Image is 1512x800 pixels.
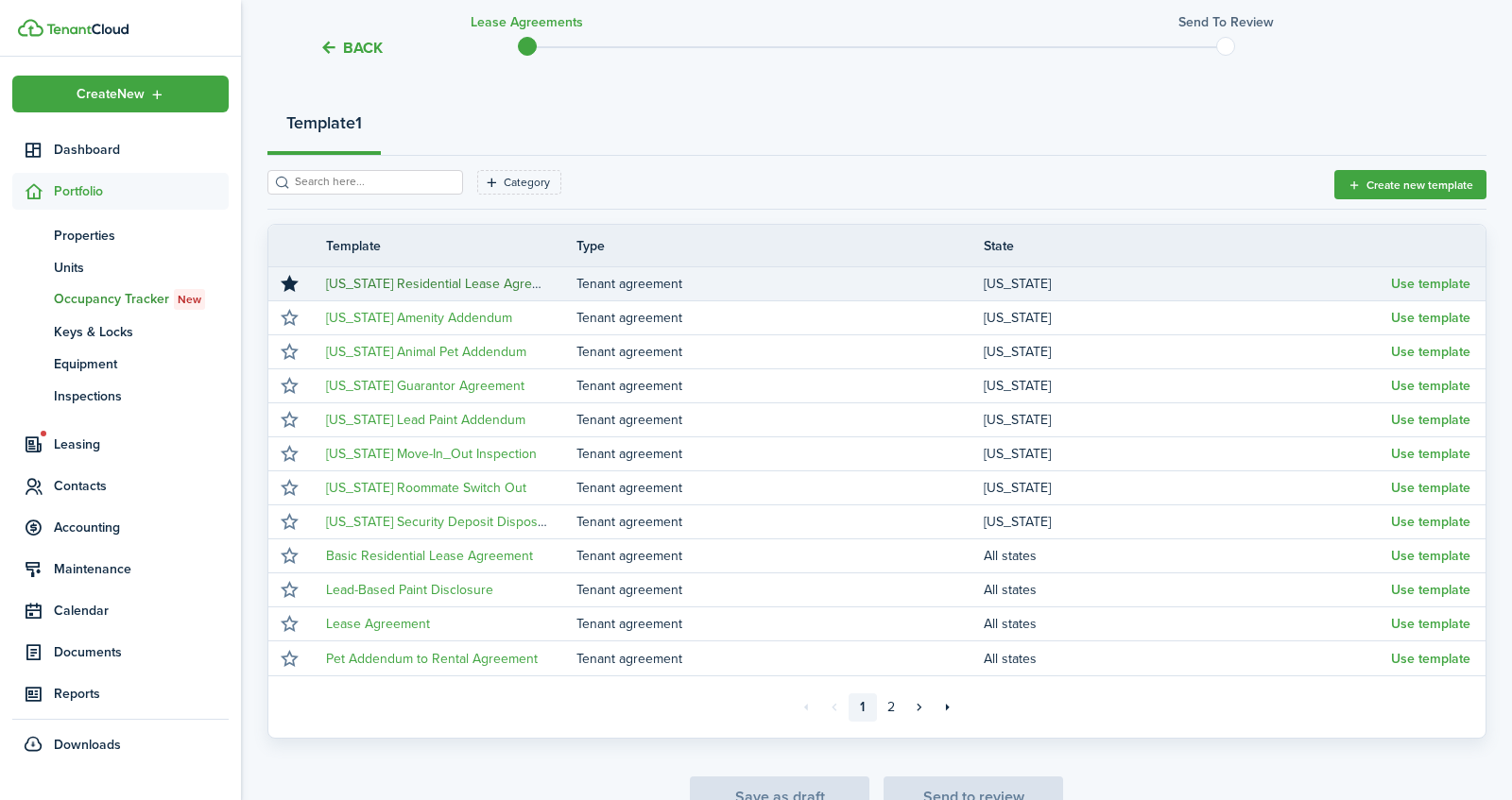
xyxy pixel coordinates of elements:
a: Pet Addendum to Rental Agreement [326,649,538,669]
span: Units [54,258,229,278]
span: Downloads [54,735,121,755]
td: All states [984,543,1391,569]
button: Use template [1391,481,1470,496]
span: Calendar [54,601,229,621]
img: TenantCloud [46,24,129,35]
a: [US_STATE] Security Deposit Disposition [326,512,562,532]
button: Use template [1391,447,1470,462]
button: Mark as favourite [277,339,303,366]
td: [US_STATE] [984,407,1391,433]
a: Next [905,693,934,722]
button: Use template [1391,413,1470,428]
td: All states [984,646,1391,672]
button: Use template [1391,617,1470,632]
td: Tenant agreement [576,305,984,331]
td: All states [984,577,1391,603]
button: Mark as favourite [277,543,303,570]
h3: Lease Agreements [471,12,583,32]
td: [US_STATE] [984,373,1391,399]
button: Mark as favourite [277,305,303,332]
strong: 1 [355,111,362,136]
span: Contacts [54,476,229,496]
a: [US_STATE] Roommate Switch Out [326,478,526,498]
img: TenantCloud [18,19,43,37]
filter-tag: Open filter [477,170,561,195]
button: Mark as favourite [277,407,303,434]
a: [US_STATE] Amenity Addendum [326,308,512,328]
span: Documents [54,642,229,662]
button: Mark as favourite [277,475,303,502]
td: [US_STATE] [984,339,1391,365]
button: Mark as favourite [277,645,303,672]
span: Create New [77,88,145,101]
td: Tenant agreement [576,339,984,365]
a: Occupancy TrackerNew [12,283,229,315]
td: Tenant agreement [576,441,984,467]
td: [US_STATE] [984,305,1391,331]
td: [US_STATE] [984,271,1391,297]
button: Mark as favourite [277,373,303,400]
h3: Send to review [1178,12,1274,32]
button: Mark as favourite [277,611,303,638]
td: Tenant agreement [576,407,984,433]
span: New [178,291,201,308]
a: Lead-Based Paint Disclosure [326,580,493,600]
span: Reports [54,684,229,704]
button: Use template [1391,277,1470,292]
td: [US_STATE] [984,441,1391,467]
span: Dashboard [54,140,229,160]
a: [US_STATE] Guarantor Agreement [326,376,524,396]
span: Maintenance [54,559,229,579]
td: Tenant agreement [576,373,984,399]
td: Tenant agreement [576,509,984,535]
button: Use template [1391,311,1470,326]
span: Properties [54,226,229,246]
input: Search here... [290,173,456,191]
td: [US_STATE] [984,475,1391,501]
td: Tenant agreement [576,475,984,501]
th: Template [312,236,576,256]
a: Previous [820,693,849,722]
a: 2 [877,693,905,722]
a: [US_STATE] Move-In_Out Inspection [326,444,537,464]
a: Equipment [12,348,229,380]
filter-tag-label: Category [504,174,550,191]
button: Mark as favourite [277,441,303,468]
th: Type [576,236,984,256]
span: Accounting [54,518,229,537]
button: Use template [1391,515,1470,530]
td: [US_STATE] [984,509,1391,535]
td: Tenant agreement [576,611,984,637]
span: Occupancy Tracker [54,289,229,310]
a: Keys & Locks [12,315,229,348]
td: All states [984,611,1391,637]
a: First [792,693,820,722]
td: Tenant agreement [576,646,984,672]
a: Inspections [12,380,229,412]
button: Mark as favourite [277,509,303,536]
a: [US_STATE] Lead Paint Addendum [326,410,525,430]
a: [US_STATE] Residential Lease Agreement [326,274,569,294]
span: Equipment [54,354,229,374]
button: Use template [1391,549,1470,564]
td: Tenant agreement [576,271,984,297]
td: Tenant agreement [576,577,984,603]
button: Unmark favourite [277,271,303,298]
td: Tenant agreement [576,543,984,569]
span: Inspections [54,386,229,406]
button: Use template [1391,583,1470,598]
span: Leasing [54,434,229,454]
a: Dashboard [12,131,229,168]
a: Units [12,251,229,283]
a: Last [934,693,962,722]
button: Open menu [12,76,229,112]
a: 1 [849,693,877,722]
a: Basic Residential Lease Agreement [326,546,533,566]
button: Use template [1391,379,1470,394]
button: Mark as favourite [277,577,303,604]
span: Portfolio [54,181,229,201]
a: [US_STATE] Animal Pet Addendum [326,342,526,362]
a: Properties [12,219,229,251]
button: Use template [1391,345,1470,360]
span: Keys & Locks [54,322,229,342]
